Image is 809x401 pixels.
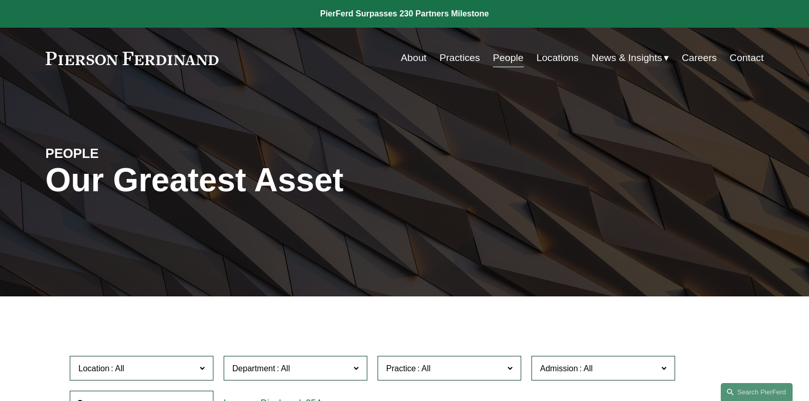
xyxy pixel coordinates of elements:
a: Locations [537,48,579,68]
span: Admission [540,364,578,373]
h1: Our Greatest Asset [46,162,524,199]
a: Careers [682,48,717,68]
span: Department [232,364,275,373]
a: Practices [440,48,480,68]
span: Practice [386,364,416,373]
a: About [401,48,426,68]
h4: PEOPLE [46,145,225,162]
a: Contact [729,48,763,68]
a: folder dropdown [591,48,669,68]
span: Location [78,364,110,373]
span: News & Insights [591,49,662,67]
a: Search this site [721,383,793,401]
a: People [493,48,524,68]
